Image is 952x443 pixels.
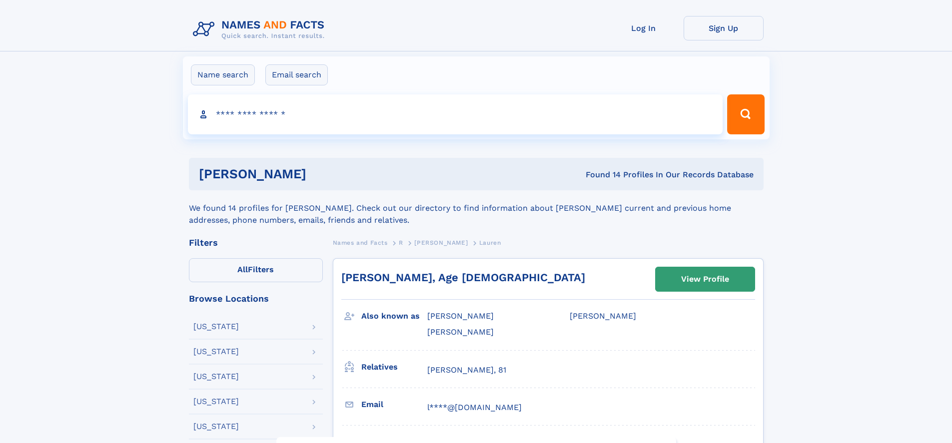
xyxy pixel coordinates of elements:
[193,373,239,381] div: [US_STATE]
[446,169,754,180] div: Found 14 Profiles In Our Records Database
[189,294,323,303] div: Browse Locations
[189,16,333,43] img: Logo Names and Facts
[188,94,723,134] input: search input
[265,64,328,85] label: Email search
[199,168,446,180] h1: [PERSON_NAME]
[361,359,427,376] h3: Relatives
[333,236,388,249] a: Names and Facts
[427,311,494,321] span: [PERSON_NAME]
[399,236,403,249] a: R
[479,239,501,246] span: Lauren
[193,423,239,431] div: [US_STATE]
[191,64,255,85] label: Name search
[361,308,427,325] h3: Also known as
[684,16,764,40] a: Sign Up
[193,348,239,356] div: [US_STATE]
[414,236,468,249] a: [PERSON_NAME]
[189,238,323,247] div: Filters
[414,239,468,246] span: [PERSON_NAME]
[399,239,403,246] span: R
[189,258,323,282] label: Filters
[570,311,636,321] span: [PERSON_NAME]
[727,94,764,134] button: Search Button
[361,396,427,413] h3: Email
[189,190,764,226] div: We found 14 profiles for [PERSON_NAME]. Check out our directory to find information about [PERSON...
[341,271,585,284] a: [PERSON_NAME], Age [DEMOGRAPHIC_DATA]
[237,265,248,274] span: All
[681,268,729,291] div: View Profile
[427,327,494,337] span: [PERSON_NAME]
[193,398,239,406] div: [US_STATE]
[427,365,506,376] a: [PERSON_NAME], 81
[604,16,684,40] a: Log In
[193,323,239,331] div: [US_STATE]
[656,267,755,291] a: View Profile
